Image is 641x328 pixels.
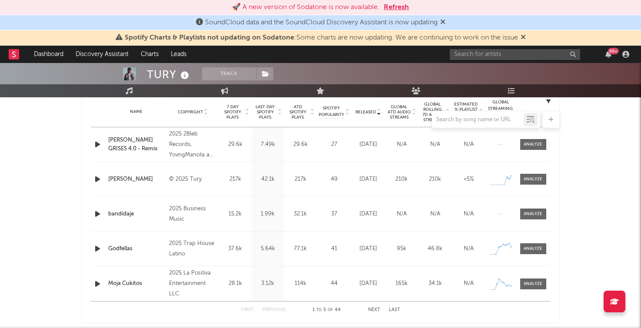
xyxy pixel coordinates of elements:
[254,210,282,219] div: 1.99k
[221,140,249,149] div: 29.6k
[108,136,165,153] a: [PERSON_NAME] GRISES 4.0 - Remix
[316,308,322,312] span: to
[221,104,244,120] span: 7 Day Spotify Plays
[421,245,450,253] div: 46.8k
[328,308,333,312] span: of
[165,46,193,63] a: Leads
[454,210,483,219] div: N/A
[205,19,438,26] span: SoundCloud data and the SoundCloud Discovery Assistant is now updating
[108,109,165,115] div: Name
[221,175,249,184] div: 217k
[169,174,216,185] div: © 2025 Tury
[354,175,383,184] div: [DATE]
[286,140,315,149] div: 29.6k
[202,67,256,80] button: Track
[354,279,383,288] div: [DATE]
[319,140,349,149] div: 27
[355,109,376,115] span: Released
[125,34,294,41] span: Spotify Charts & Playlists not updating on Sodatone
[254,175,282,184] div: 42.1k
[147,67,191,82] div: TURY
[319,279,349,288] div: 44
[286,279,315,288] div: 114k
[178,109,203,115] span: Copyright
[241,308,254,312] button: First
[221,245,249,253] div: 37.6k
[421,210,450,219] div: N/A
[70,46,135,63] a: Discovery Assistant
[232,2,379,13] div: 🚀 A new version of Sodatone is now available.
[421,140,450,149] div: N/A
[387,104,411,120] span: Global ATD Audio Streams
[254,104,277,120] span: Last Day Spotify Plays
[108,279,165,288] a: Moja Cukitos
[169,129,216,160] div: 2025 2Bleb Records, YovngManota and Sway Music Digital Corp.
[387,140,416,149] div: N/A
[454,140,483,149] div: N/A
[221,279,249,288] div: 28.1k
[28,46,70,63] a: Dashboard
[605,51,611,58] button: 99+
[286,104,309,120] span: ATD Spotify Plays
[254,245,282,253] div: 5.64k
[286,175,315,184] div: 217k
[421,102,445,123] span: Global Rolling 7D Audio Streams
[521,34,526,41] span: Dismiss
[125,34,518,41] span: : Some charts are now updating. We are continuing to work on the issue
[108,210,165,219] a: bandidaje
[319,245,349,253] div: 41
[254,140,282,149] div: 7.49k
[221,210,249,219] div: 15.2k
[450,49,580,60] input: Search for artists
[608,48,619,54] div: 99 +
[440,19,445,26] span: Dismiss
[387,210,416,219] div: N/A
[169,268,216,299] div: 2025 La Positiva Entertainment LLC
[488,99,514,125] div: Global Streaming Trend (Last 60D)
[303,305,351,315] div: 1 5 44
[262,308,286,312] button: Previous
[354,140,383,149] div: [DATE]
[319,175,349,184] div: 49
[387,175,416,184] div: 210k
[387,279,416,288] div: 165k
[454,175,483,184] div: <5%
[254,279,282,288] div: 3.12k
[286,210,315,219] div: 32.1k
[319,105,344,118] span: Spotify Popularity
[454,102,478,123] span: Estimated % Playlist Streams Last Day
[384,2,409,13] button: Refresh
[421,175,450,184] div: 210k
[387,245,416,253] div: 95k
[354,245,383,253] div: [DATE]
[169,239,216,259] div: 2025 Trap House Latino
[135,46,165,63] a: Charts
[108,175,165,184] a: [PERSON_NAME]
[319,210,349,219] div: 37
[454,245,483,253] div: N/A
[286,245,315,253] div: 77.1k
[432,116,524,123] input: Search by song name or URL
[354,210,383,219] div: [DATE]
[169,204,216,225] div: 2025 Business Music
[389,308,400,312] button: Last
[108,245,165,253] a: Godfellas
[454,279,483,288] div: N/A
[421,279,450,288] div: 34.1k
[368,308,380,312] button: Next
